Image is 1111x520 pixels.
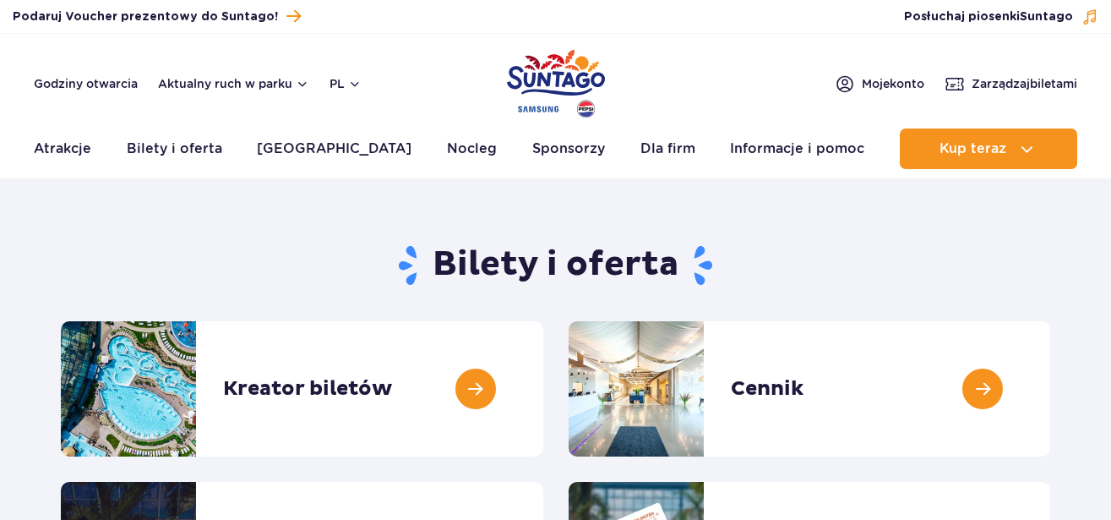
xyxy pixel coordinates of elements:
[945,74,1077,94] a: Zarządzajbiletami
[34,75,138,92] a: Godziny otwarcia
[329,75,362,92] button: pl
[730,129,864,169] a: Informacje i pomoc
[939,141,1006,156] span: Kup teraz
[127,129,222,169] a: Bilety i oferta
[640,129,695,169] a: Dla firm
[972,75,1077,92] span: Zarządzaj biletami
[13,8,278,25] span: Podaruj Voucher prezentowy do Suntago!
[900,129,1077,169] button: Kup teraz
[904,8,1073,25] span: Posłuchaj piosenki
[532,129,605,169] a: Sponsorzy
[447,129,497,169] a: Nocleg
[862,75,924,92] span: Moje konto
[158,77,309,90] button: Aktualny ruch w parku
[507,42,605,120] a: Park of Poland
[34,129,91,169] a: Atrakcje
[904,8,1098,25] button: Posłuchaj piosenkiSuntago
[257,129,411,169] a: [GEOGRAPHIC_DATA]
[835,74,924,94] a: Mojekonto
[1020,11,1073,23] span: Suntago
[13,5,301,28] a: Podaruj Voucher prezentowy do Suntago!
[61,244,1050,287] h1: Bilety i oferta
